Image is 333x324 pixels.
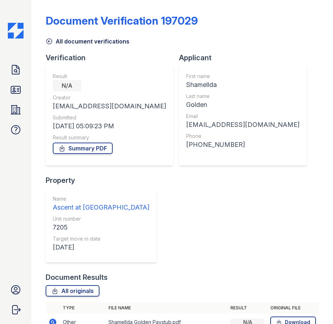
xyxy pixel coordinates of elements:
div: Golden [186,100,299,110]
div: Shamellda [186,80,299,90]
div: Verification [46,53,179,63]
div: Result [53,73,166,80]
div: Target move in date [53,235,149,242]
div: Phone [186,133,299,140]
div: N/A [53,80,81,91]
a: All document verifications [46,37,129,46]
th: Type [60,302,106,314]
div: Submitted [53,114,166,121]
div: Document Verification 197029 [46,14,198,27]
img: CE_Icon_Blue-c292c112584629df590d857e76928e9f676e5b41ef8f769ba2f05ee15b207248.png [8,23,24,38]
th: Result [227,302,267,314]
th: File name [106,302,227,314]
a: All originals [46,285,99,297]
div: 7205 [53,222,149,232]
div: [DATE] 05:09:23 PM [53,121,166,131]
a: Summary PDF [53,143,113,154]
a: Name Ascent at [GEOGRAPHIC_DATA] [53,195,149,212]
div: [DATE] [53,242,149,252]
div: [PHONE_NUMBER] [186,140,299,150]
div: Unit number [53,215,149,222]
div: Property [46,175,162,185]
div: Applicant [179,53,312,63]
th: Original file [267,302,319,314]
div: Result summary [53,134,166,141]
div: [EMAIL_ADDRESS][DOMAIN_NAME] [186,120,299,130]
div: Creator [53,94,166,101]
div: Last name [186,93,299,100]
div: [EMAIL_ADDRESS][DOMAIN_NAME] [53,101,166,111]
div: Document Results [46,272,108,282]
div: Ascent at [GEOGRAPHIC_DATA] [53,202,149,212]
div: Email [186,113,299,120]
div: First name [186,73,299,80]
div: Name [53,195,149,202]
